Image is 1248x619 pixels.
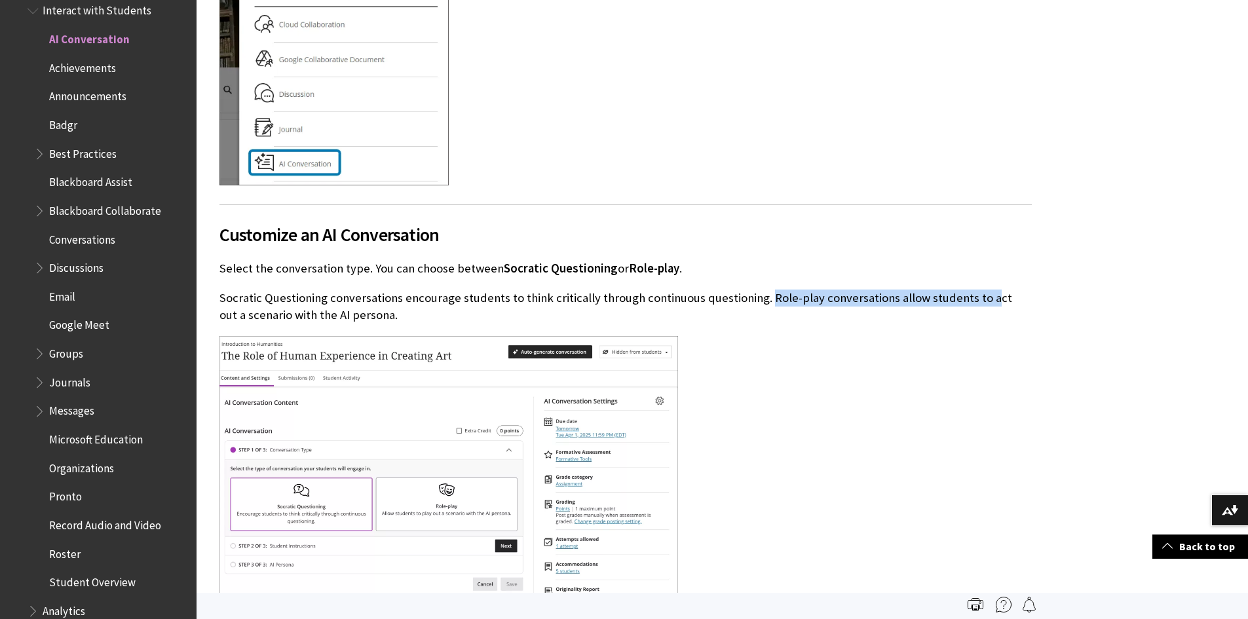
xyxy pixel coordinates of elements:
[49,343,83,360] span: Groups
[219,260,1032,277] p: Select the conversation type. You can choose between or .
[49,286,75,303] span: Email
[1021,597,1037,612] img: Follow this page
[968,597,983,612] img: Print
[49,486,82,504] span: Pronto
[49,514,161,532] span: Record Audio and Video
[49,428,143,446] span: Microsoft Education
[43,600,85,618] span: Analytics
[629,261,679,276] span: Role-play
[996,597,1012,612] img: More help
[504,261,618,276] span: Socratic Questioning
[49,572,136,590] span: Student Overview
[219,290,1032,324] p: Socratic Questioning conversations encourage students to think critically through continuous ques...
[49,229,115,246] span: Conversations
[49,543,81,561] span: Roster
[219,221,1032,248] span: Customize an AI Conversation
[49,171,132,189] span: Blackboard Assist
[49,257,104,274] span: Discussions
[219,336,678,599] img: Step 1 of creating an AI Conversation, choosing between Socratic Questioning and Role-play
[49,28,130,46] span: AI Conversation
[49,314,109,332] span: Google Meet
[49,143,117,160] span: Best Practices
[49,457,114,475] span: Organizations
[49,57,116,75] span: Achievements
[49,200,161,217] span: Blackboard Collaborate
[1152,535,1248,559] a: Back to top
[49,400,94,418] span: Messages
[49,114,77,132] span: Badgr
[49,371,90,389] span: Journals
[49,86,126,103] span: Announcements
